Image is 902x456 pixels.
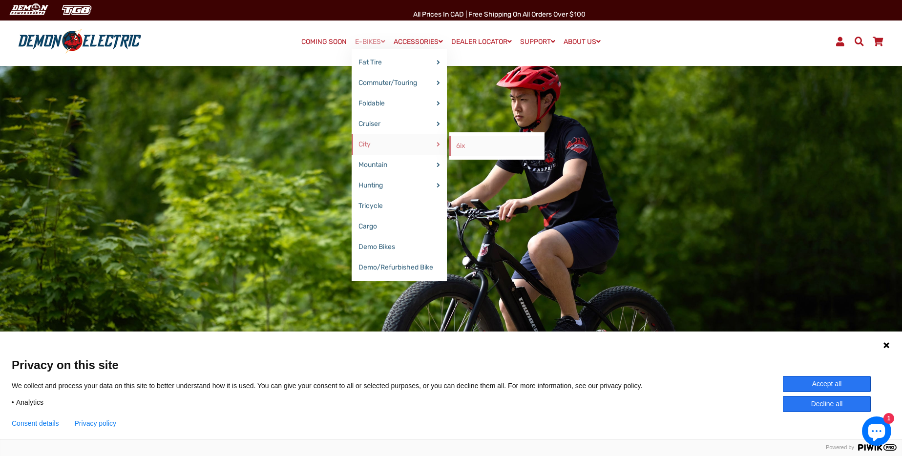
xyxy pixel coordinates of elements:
[352,134,447,155] a: City
[449,136,545,156] a: 6ix
[352,155,447,175] a: Mountain
[413,10,586,19] span: All Prices in CAD | Free shipping on all orders over $100
[352,114,447,134] a: Cruiser
[16,398,43,407] span: Analytics
[390,35,446,49] a: ACCESSORIES
[12,358,890,372] span: Privacy on this site
[352,35,389,49] a: E-BIKES
[783,376,871,392] button: Accept all
[15,29,145,54] img: Demon Electric logo
[352,73,447,93] a: Commuter/Touring
[352,52,447,73] a: Fat Tire
[783,396,871,412] button: Decline all
[352,175,447,196] a: Hunting
[298,35,350,49] a: COMING SOON
[560,35,604,49] a: ABOUT US
[352,196,447,216] a: Tricycle
[12,381,657,390] p: We collect and process your data on this site to better understand how it is used. You can give y...
[75,419,117,427] a: Privacy policy
[57,2,97,18] img: TGB Canada
[352,257,447,278] a: Demo/Refurbished Bike
[448,35,515,49] a: DEALER LOCATOR
[822,444,858,451] span: Powered by
[517,35,559,49] a: SUPPORT
[352,237,447,257] a: Demo Bikes
[5,2,52,18] img: Demon Electric
[352,93,447,114] a: Foldable
[12,419,59,427] button: Consent details
[859,416,894,448] inbox-online-store-chat: Shopify online store chat
[352,216,447,237] a: Cargo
